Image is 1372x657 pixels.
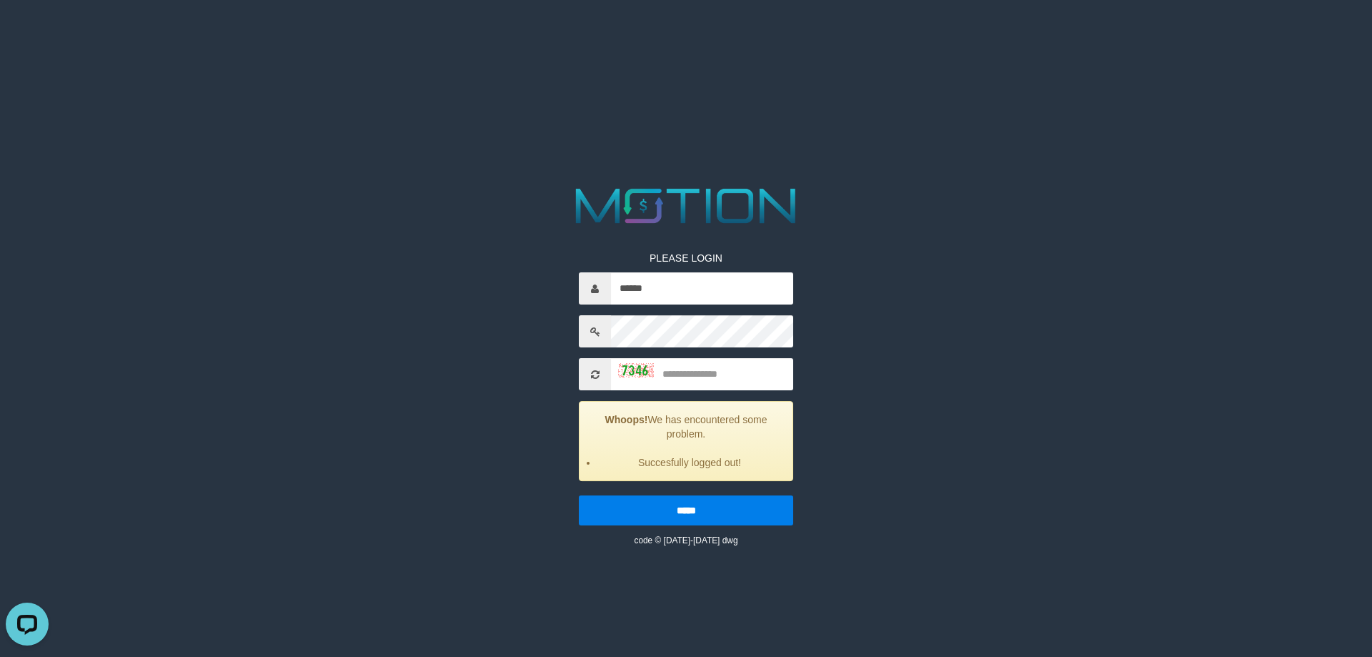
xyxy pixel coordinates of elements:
[566,182,806,229] img: MOTION_logo.png
[634,535,737,545] small: code © [DATE]-[DATE] dwg
[597,455,782,470] li: Succesfully logged out!
[618,363,654,377] img: captcha
[605,414,648,425] strong: Whoops!
[579,401,793,481] div: We has encountered some problem.
[6,6,49,49] button: Open LiveChat chat widget
[579,251,793,265] p: PLEASE LOGIN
